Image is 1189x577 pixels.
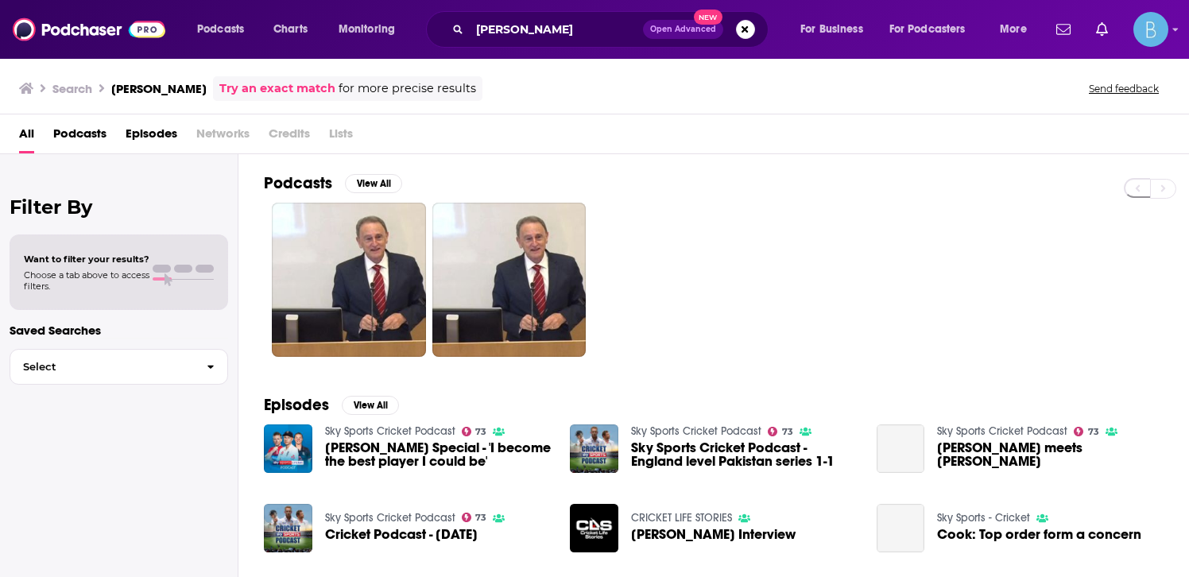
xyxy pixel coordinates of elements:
[339,18,395,41] span: Monitoring
[631,511,732,525] a: CRICKET LIFE STORIES
[937,424,1067,438] a: Sky Sports Cricket Podcast
[10,323,228,338] p: Saved Searches
[462,513,487,522] a: 73
[197,18,244,41] span: Podcasts
[937,441,1164,468] a: Nasser meets Cook
[643,20,723,39] button: Open AdvancedNew
[325,528,478,541] a: Cricket Podcast - 20th December
[269,121,310,153] span: Credits
[263,17,317,42] a: Charts
[325,511,455,525] a: Sky Sports Cricket Podcast
[10,362,194,372] span: Select
[570,424,618,473] img: Sky Sports Cricket Podcast - England level Pakistan series 1-1
[879,17,989,42] button: open menu
[937,511,1030,525] a: Sky Sports - Cricket
[462,427,487,436] a: 73
[264,395,329,415] h2: Episodes
[937,528,1141,541] a: Cook: Top order form a concern
[570,504,618,552] img: Anthony McGrath Interview
[325,441,552,468] span: [PERSON_NAME] Special - 'I become the best player I could be'
[631,424,761,438] a: Sky Sports Cricket Podcast
[475,428,486,436] span: 73
[631,441,858,468] a: Sky Sports Cricket Podcast - England level Pakistan series 1-1
[264,504,312,552] img: Cricket Podcast - 20th December
[789,17,883,42] button: open menu
[631,528,796,541] span: [PERSON_NAME] Interview
[694,10,722,25] span: New
[1000,18,1027,41] span: More
[1090,16,1114,43] a: Show notifications dropdown
[339,79,476,98] span: for more precise results
[342,396,399,415] button: View All
[13,14,165,45] img: Podchaser - Follow, Share and Rate Podcasts
[1133,12,1168,47] span: Logged in as BLASTmedia
[782,428,793,436] span: 73
[768,427,793,436] a: 73
[325,424,455,438] a: Sky Sports Cricket Podcast
[19,121,34,153] a: All
[53,121,107,153] a: Podcasts
[52,81,92,96] h3: Search
[264,424,312,473] img: Alastair Cook Special - 'I become the best player I could be'
[264,173,402,193] a: PodcastsView All
[475,514,486,521] span: 73
[196,121,250,153] span: Networks
[889,18,966,41] span: For Podcasters
[10,196,228,219] h2: Filter By
[345,174,402,193] button: View All
[1050,16,1077,43] a: Show notifications dropdown
[24,254,149,265] span: Want to filter your results?
[264,173,332,193] h2: Podcasts
[273,18,308,41] span: Charts
[989,17,1047,42] button: open menu
[1133,12,1168,47] button: Show profile menu
[325,441,552,468] a: Alastair Cook Special - 'I become the best player I could be'
[10,349,228,385] button: Select
[631,528,796,541] a: Anthony McGrath Interview
[327,17,416,42] button: open menu
[111,81,207,96] h3: [PERSON_NAME]
[264,395,399,415] a: EpisodesView All
[24,269,149,292] span: Choose a tab above to access filters.
[1088,428,1099,436] span: 73
[126,121,177,153] a: Episodes
[877,504,925,552] a: Cook: Top order form a concern
[650,25,716,33] span: Open Advanced
[325,528,478,541] span: Cricket Podcast - [DATE]
[441,11,784,48] div: Search podcasts, credits, & more...
[329,121,353,153] span: Lists
[1084,82,1164,95] button: Send feedback
[1074,427,1099,436] a: 73
[877,424,925,473] a: Nasser meets Cook
[186,17,265,42] button: open menu
[219,79,335,98] a: Try an exact match
[1133,12,1168,47] img: User Profile
[470,17,643,42] input: Search podcasts, credits, & more...
[800,18,863,41] span: For Business
[937,441,1164,468] span: [PERSON_NAME] meets [PERSON_NAME]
